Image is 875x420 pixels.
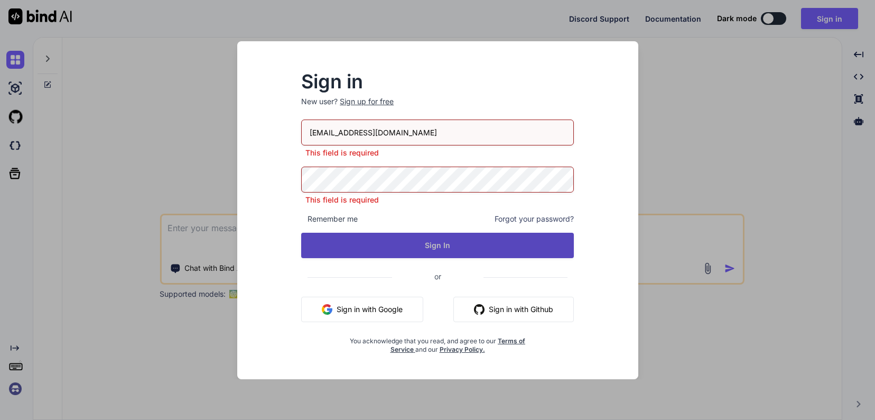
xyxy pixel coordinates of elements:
[453,297,574,322] button: Sign in with Github
[440,345,485,353] a: Privacy Policy.
[347,331,528,354] div: You acknowledge that you read, and agree to our and our
[495,214,574,224] span: Forgot your password?
[301,297,423,322] button: Sign in with Google
[301,120,574,145] input: Login or Email
[390,337,526,353] a: Terms of Service
[322,304,332,315] img: google
[301,96,574,120] p: New user?
[392,263,483,289] span: or
[301,214,358,224] span: Remember me
[474,304,485,315] img: github
[301,233,574,258] button: Sign In
[301,195,574,205] p: This field is required
[340,96,394,107] div: Sign up for free
[301,148,574,158] p: This field is required
[301,73,574,90] h2: Sign in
